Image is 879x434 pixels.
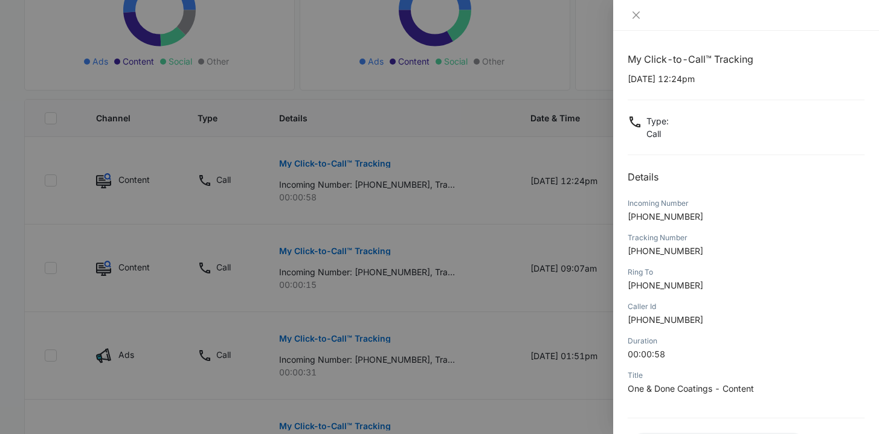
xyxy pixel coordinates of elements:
[646,115,669,127] p: Type :
[628,280,703,290] span: [PHONE_NUMBER]
[646,127,669,140] p: Call
[628,314,703,325] span: [PHONE_NUMBER]
[628,383,754,394] span: One & Done Coatings - Content
[628,170,865,184] h2: Details
[628,72,865,85] p: [DATE] 12:24pm
[628,52,865,66] h1: My Click-to-Call™ Tracking
[628,267,865,278] div: Ring To
[628,336,865,346] div: Duration
[628,349,665,359] span: 00:00:58
[628,198,865,209] div: Incoming Number
[628,211,703,222] span: [PHONE_NUMBER]
[628,301,865,312] div: Caller Id
[628,246,703,256] span: [PHONE_NUMBER]
[628,232,865,243] div: Tracking Number
[631,10,641,20] span: close
[628,10,645,21] button: Close
[628,370,865,381] div: Title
